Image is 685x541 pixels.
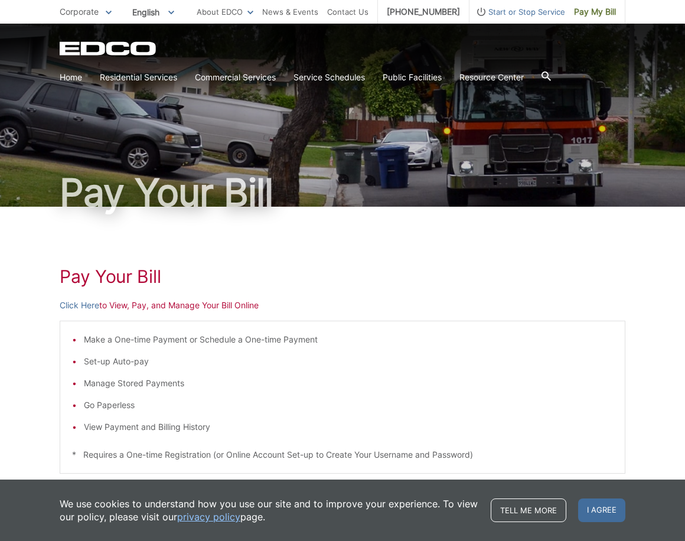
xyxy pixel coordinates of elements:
p: We use cookies to understand how you use our site and to improve your experience. To view our pol... [60,497,479,523]
h1: Pay Your Bill [60,266,625,287]
a: Click Here [60,299,99,312]
a: About EDCO [197,5,253,18]
p: to View, Pay, and Manage Your Bill Online [60,299,625,312]
h1: Pay Your Bill [60,174,625,211]
span: English [123,2,183,22]
li: Manage Stored Payments [84,377,613,390]
a: News & Events [262,5,318,18]
a: Public Facilities [383,71,442,84]
span: Corporate [60,6,99,17]
a: Home [60,71,82,84]
a: EDCD logo. Return to the homepage. [60,41,158,56]
li: View Payment and Billing History [84,421,613,434]
li: Make a One-time Payment or Schedule a One-time Payment [84,333,613,346]
a: Service Schedules [293,71,365,84]
p: * Requires a One-time Registration (or Online Account Set-up to Create Your Username and Password) [72,448,613,461]
a: Residential Services [100,71,177,84]
a: Contact Us [327,5,368,18]
a: Tell me more [491,498,566,522]
a: Commercial Services [195,71,276,84]
a: Resource Center [459,71,524,84]
span: Pay My Bill [574,5,616,18]
li: Go Paperless [84,399,613,412]
li: Set-up Auto-pay [84,355,613,368]
span: I agree [578,498,625,522]
a: privacy policy [177,510,240,523]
